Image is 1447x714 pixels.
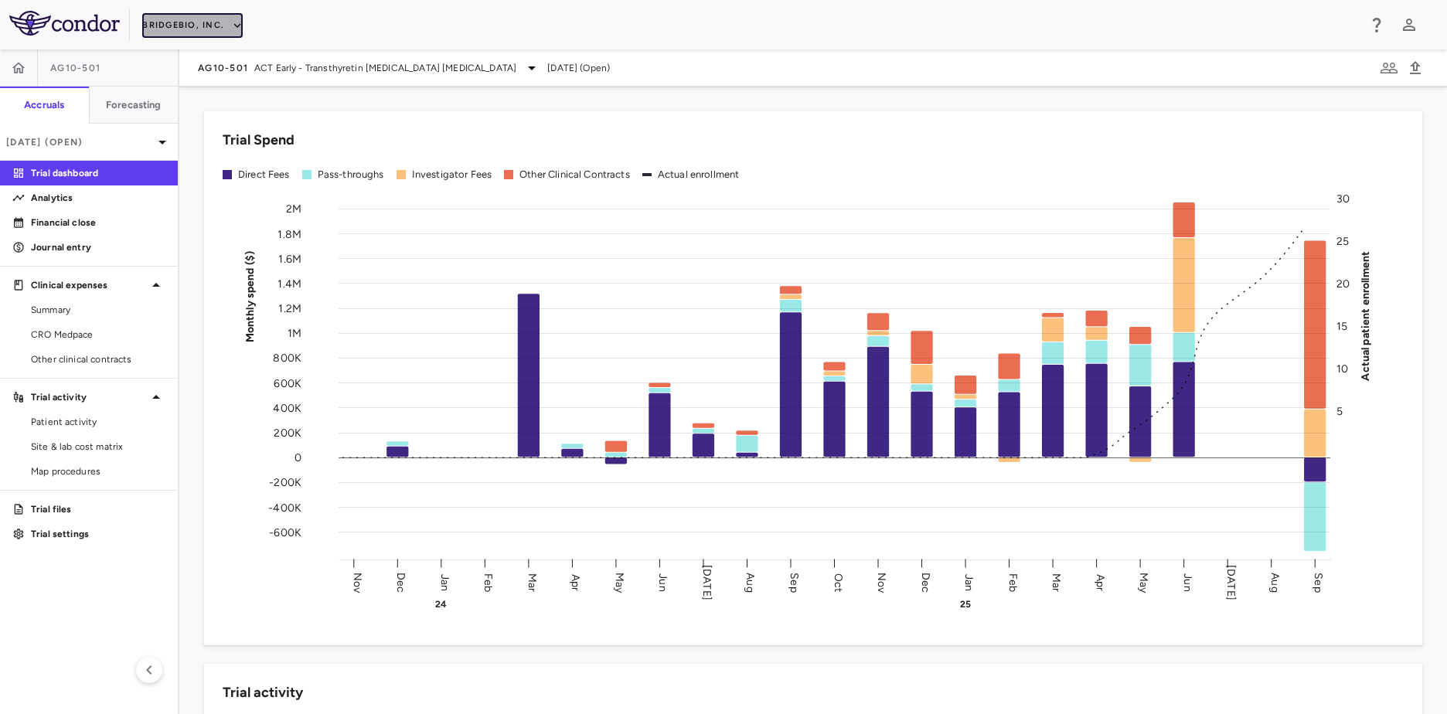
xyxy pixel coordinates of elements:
[142,13,243,38] button: BridgeBio, Inc.
[435,599,447,610] text: 24
[31,390,147,404] p: Trial activity
[31,166,165,180] p: Trial dashboard
[1224,565,1238,600] text: [DATE]
[277,227,301,240] tspan: 1.8M
[238,168,290,182] div: Direct Fees
[31,502,165,516] p: Trial files
[656,573,669,591] text: Jun
[658,168,740,182] div: Actual enrollment
[278,252,301,265] tspan: 1.6M
[6,135,153,149] p: [DATE] (Open)
[31,464,165,478] span: Map procedures
[1359,250,1372,380] tspan: Actual patient enrollment
[273,401,301,414] tspan: 400K
[269,476,301,489] tspan: -200K
[1137,572,1150,593] text: May
[31,240,165,254] p: Journal entry
[278,302,301,315] tspan: 1.2M
[962,573,975,590] text: Jan
[438,573,451,590] text: Jan
[1050,573,1063,591] text: Mar
[254,61,516,75] span: ACT Early - Transthyretin [MEDICAL_DATA] [MEDICAL_DATA]
[1336,320,1347,333] tspan: 15
[106,98,162,112] h6: Forecasting
[875,572,888,593] text: Nov
[31,216,165,229] p: Financial close
[351,572,364,593] text: Nov
[269,525,301,539] tspan: -600K
[412,168,492,182] div: Investigator Fees
[9,11,120,36] img: logo-full-BYUhSk78.svg
[274,427,301,440] tspan: 200K
[274,376,301,389] tspan: 600K
[50,62,100,74] span: AG10-501
[1336,235,1349,248] tspan: 25
[1094,573,1107,590] text: Apr
[277,277,301,290] tspan: 1.4M
[482,573,495,591] text: Feb
[286,202,301,216] tspan: 2M
[700,565,713,600] text: [DATE]
[223,682,303,703] h6: Trial activity
[788,573,801,592] text: Sep
[223,130,295,151] h6: Trial Spend
[1006,573,1020,591] text: Feb
[273,352,301,365] tspan: 800K
[919,572,932,592] text: Dec
[198,62,248,74] span: AG10-501
[31,303,165,317] span: Summary
[1336,192,1350,206] tspan: 30
[268,501,301,514] tspan: -400K
[1336,405,1343,418] tspan: 5
[1181,573,1194,591] text: Jun
[31,415,165,429] span: Patient activity
[318,168,384,182] div: Pass-throughs
[526,573,539,591] text: Mar
[31,328,165,342] span: CRO Medpace
[24,98,64,112] h6: Accruals
[1312,573,1325,592] text: Sep
[31,527,165,541] p: Trial settings
[31,278,147,292] p: Clinical expenses
[744,573,757,592] text: Aug
[547,61,610,75] span: [DATE] (Open)
[243,250,257,342] tspan: Monthly spend ($)
[960,599,971,610] text: 25
[31,191,165,205] p: Analytics
[31,352,165,366] span: Other clinical contracts
[1336,362,1348,376] tspan: 10
[1268,573,1282,592] text: Aug
[394,572,407,592] text: Dec
[295,451,301,464] tspan: 0
[613,572,626,593] text: May
[31,440,165,454] span: Site & lab cost matrix
[569,573,582,590] text: Apr
[519,168,630,182] div: Other Clinical Contracts
[832,573,845,591] text: Oct
[1336,277,1350,291] tspan: 20
[288,327,301,340] tspan: 1M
